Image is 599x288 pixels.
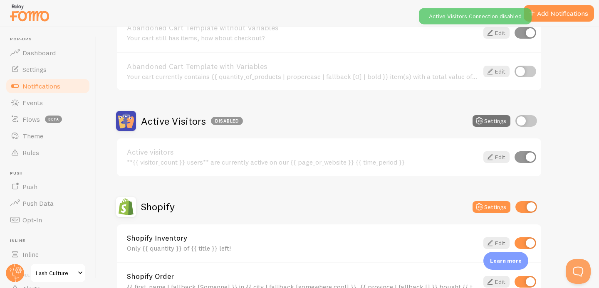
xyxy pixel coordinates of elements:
span: Notifications [22,82,60,90]
span: Push Data [22,199,54,207]
span: Lash Culture [36,268,75,278]
a: Flows beta [5,111,91,128]
img: Shopify [116,197,136,217]
h2: Shopify [141,200,175,213]
span: beta [45,116,62,123]
span: Inline [10,238,91,244]
img: Active Visitors [116,111,136,131]
a: Edit [483,276,510,288]
div: Disabled [211,117,243,125]
span: Events [22,98,43,107]
a: Edit [483,27,510,39]
a: Theme [5,128,91,144]
a: Opt-In [5,212,91,228]
span: Settings [22,65,47,74]
a: Shopify Inventory [127,234,478,242]
div: Your cart still has items, how about checkout? [127,34,478,42]
a: Events [5,94,91,111]
a: Push Data [5,195,91,212]
a: Active visitors [127,148,478,156]
a: Push [5,178,91,195]
span: Inline [22,250,39,258]
div: Only {{ quantity }} of {{ title }} left! [127,244,478,252]
a: Edit [483,237,510,249]
div: **{{ visitor_count }} users** are currently active on our {{ page_or_website }} {{ time_period }} [127,158,478,166]
a: Notifications [5,78,91,94]
div: Learn more [483,252,528,270]
div: Active Visitors Connection disabled [419,8,532,25]
span: Flows [22,115,40,123]
a: Rules [5,144,91,161]
span: Opt-In [22,216,42,224]
a: Abandoned Cart Template without Variables [127,24,478,32]
a: Edit [483,66,510,77]
span: Push [22,182,37,191]
a: Abandoned Cart Template with Variables [127,63,478,70]
h2: Active Visitors [141,115,243,128]
a: Shopify Order [127,273,478,280]
div: Your cart currently contains {{ quantity_of_products | propercase | fallback [0] | bold }} item(s... [127,73,478,80]
p: Learn more [490,257,522,265]
button: Settings [473,201,510,213]
a: Dashboard [5,44,91,61]
span: Rules [22,148,39,157]
a: Lash Culture [30,263,86,283]
img: fomo-relay-logo-orange.svg [9,2,50,23]
a: Inline [5,246,91,263]
span: Pop-ups [10,37,91,42]
button: Settings [473,115,510,127]
a: Settings [5,61,91,78]
a: Edit [483,151,510,163]
span: Theme [22,132,43,140]
span: Push [10,171,91,176]
iframe: Help Scout Beacon - Open [566,259,591,284]
span: Dashboard [22,49,56,57]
